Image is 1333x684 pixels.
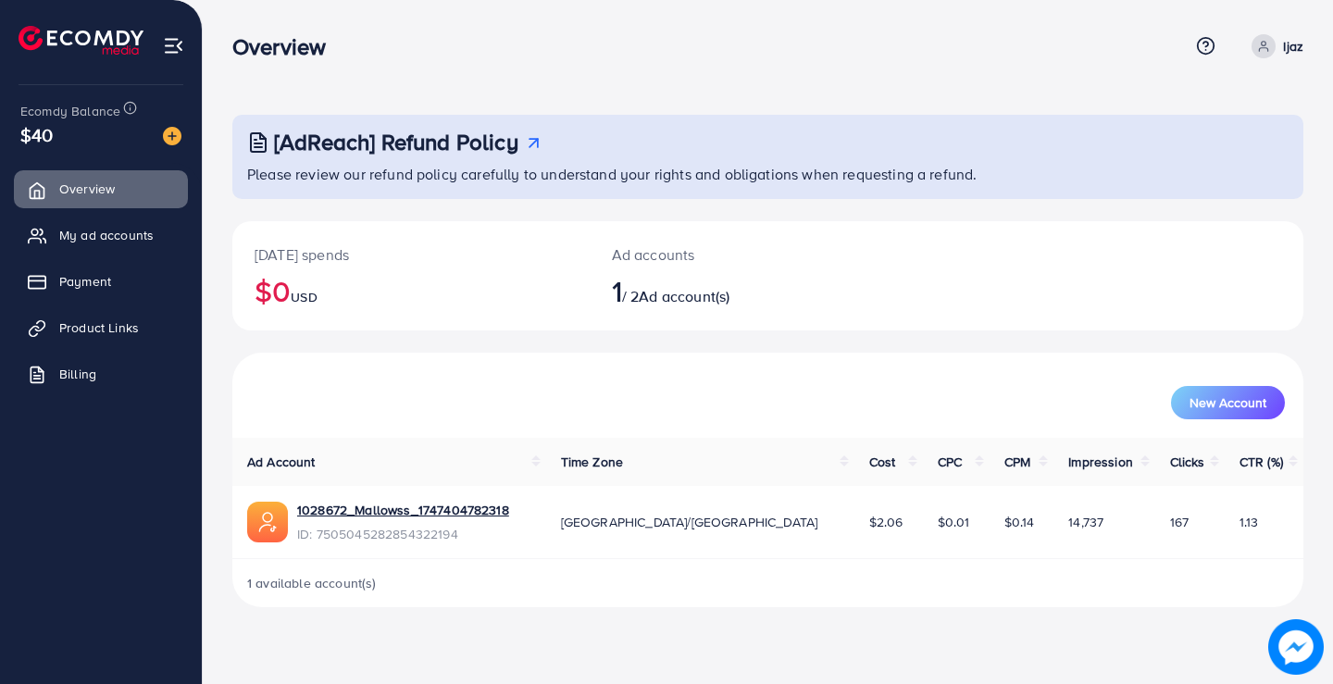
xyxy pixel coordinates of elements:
[1068,453,1133,471] span: Impression
[59,318,139,337] span: Product Links
[14,309,188,346] a: Product Links
[59,226,154,244] span: My ad accounts
[297,501,509,519] a: 1028672_Mallowss_1747404782318
[14,355,188,392] a: Billing
[247,502,288,542] img: ic-ads-acc.e4c84228.svg
[612,243,835,266] p: Ad accounts
[59,272,111,291] span: Payment
[163,127,181,145] img: image
[20,102,120,120] span: Ecomdy Balance
[1240,513,1259,531] span: 1.13
[14,170,188,207] a: Overview
[255,243,567,266] p: [DATE] spends
[869,513,903,531] span: $2.06
[1004,513,1035,531] span: $0.14
[247,163,1292,185] p: Please review our refund policy carefully to understand your rights and obligations when requesti...
[59,180,115,198] span: Overview
[291,288,317,306] span: USD
[869,453,896,471] span: Cost
[938,513,970,531] span: $0.01
[14,217,188,254] a: My ad accounts
[1068,513,1103,531] span: 14,737
[639,286,729,306] span: Ad account(s)
[561,453,623,471] span: Time Zone
[561,513,818,531] span: [GEOGRAPHIC_DATA]/[GEOGRAPHIC_DATA]
[19,26,143,55] img: logo
[247,574,377,592] span: 1 available account(s)
[59,365,96,383] span: Billing
[232,33,341,60] h3: Overview
[1240,453,1283,471] span: CTR (%)
[247,453,316,471] span: Ad Account
[163,35,184,56] img: menu
[1170,513,1189,531] span: 167
[1190,396,1266,409] span: New Account
[1268,619,1324,675] img: image
[1283,35,1303,57] p: Ijaz
[1244,34,1303,58] a: Ijaz
[938,453,962,471] span: CPC
[255,273,567,308] h2: $0
[1170,453,1205,471] span: Clicks
[612,269,622,312] span: 1
[274,129,518,155] h3: [AdReach] Refund Policy
[1171,386,1285,419] button: New Account
[297,525,509,543] span: ID: 7505045282854322194
[14,263,188,300] a: Payment
[20,121,53,148] span: $40
[612,273,835,308] h2: / 2
[1004,453,1030,471] span: CPM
